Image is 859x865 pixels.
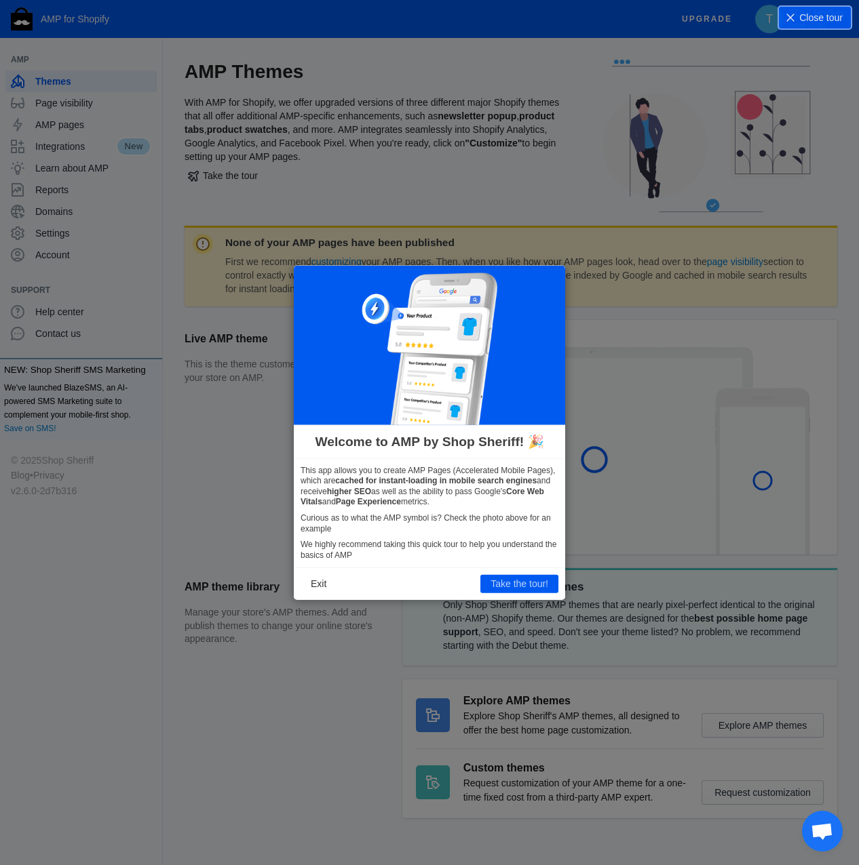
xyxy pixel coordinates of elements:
p: Curious as to what the AMP symbol is? Check the photo above for an example [301,513,558,534]
b: Page Experience [336,497,401,506]
img: phone-google_300x337.png [362,273,497,425]
p: We highly recommend taking this quick tour to help you understand the basics of AMP [301,540,558,561]
b: cached for instant-loading in mobile search engines [335,476,537,485]
span: Close tour [799,11,843,24]
b: higher SEO [327,487,371,496]
b: Core Web Vitals [301,487,544,507]
p: This app allows you to create AMP Pages (Accelerated Mobile Pages), which are and receive as well... [301,465,558,507]
button: Take the tour! [480,575,558,592]
div: Open chat [802,811,843,851]
span: Welcome to AMP by Shop Sheriff! 🎉 [315,432,543,451]
button: Exit [301,575,337,592]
